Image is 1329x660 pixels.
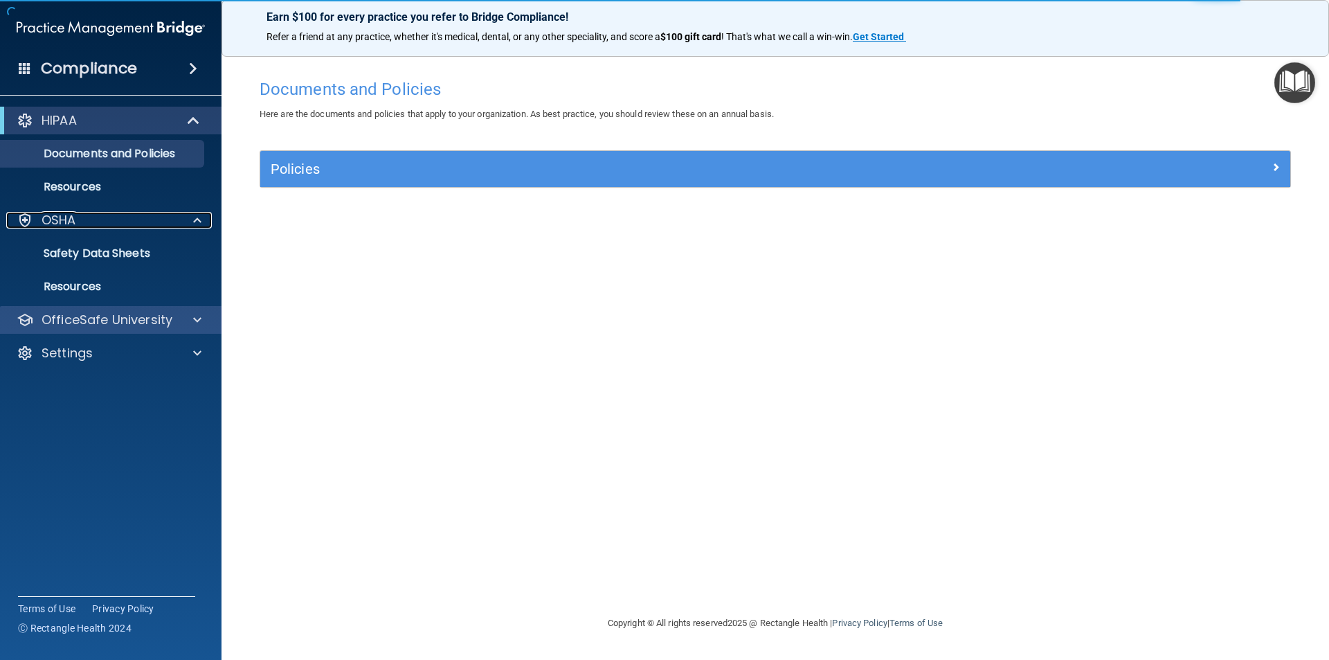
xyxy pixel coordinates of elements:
[266,31,660,42] span: Refer a friend at any practice, whether it's medical, dental, or any other speciality, and score a
[271,158,1280,180] a: Policies
[1274,62,1315,103] button: Open Resource Center
[18,621,132,635] span: Ⓒ Rectangle Health 2024
[853,31,904,42] strong: Get Started
[260,109,774,119] span: Here are the documents and policies that apply to your organization. As best practice, you should...
[9,280,198,294] p: Resources
[92,602,154,616] a: Privacy Policy
[9,147,198,161] p: Documents and Policies
[42,212,76,229] p: OSHA
[832,618,887,628] a: Privacy Policy
[41,59,137,78] h4: Compliance
[9,247,198,260] p: Safety Data Sheets
[9,180,198,194] p: Resources
[271,161,1022,177] h5: Policies
[17,15,205,42] img: PMB logo
[17,345,201,362] a: Settings
[42,312,172,328] p: OfficeSafe University
[17,312,201,328] a: OfficeSafe University
[42,112,77,129] p: HIPAA
[17,112,201,129] a: HIPAA
[523,601,1028,645] div: Copyright © All rights reserved 2025 @ Rectangle Health | |
[889,618,943,628] a: Terms of Use
[266,10,1284,24] p: Earn $100 for every practice you refer to Bridge Compliance!
[853,31,906,42] a: Get Started
[660,31,721,42] strong: $100 gift card
[260,80,1291,98] h4: Documents and Policies
[17,212,201,229] a: OSHA
[721,31,853,42] span: ! That's what we call a win-win.
[18,602,75,616] a: Terms of Use
[42,345,93,362] p: Settings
